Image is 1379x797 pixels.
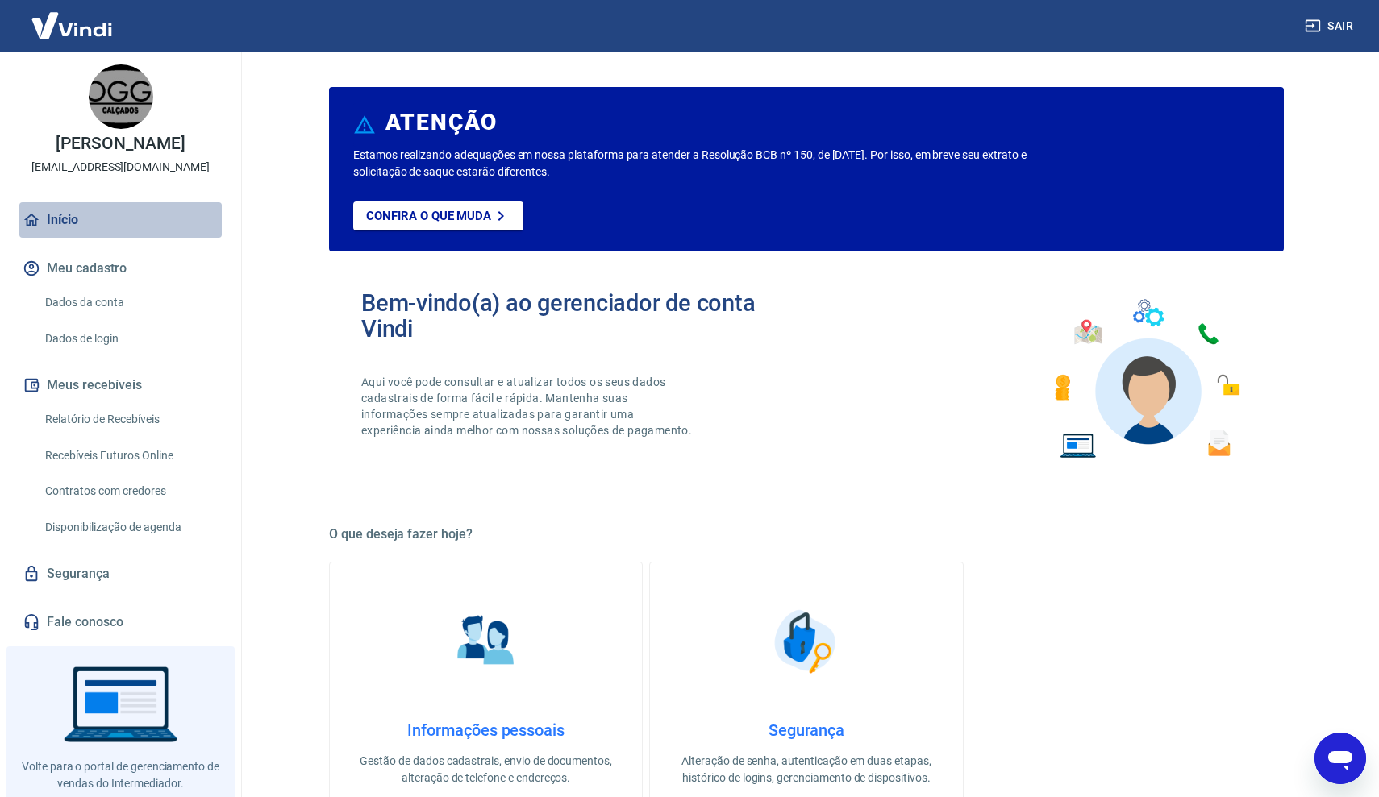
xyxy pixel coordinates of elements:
img: 8a6c4763-9819-4380-b249-df2f98a8ed78.jpeg [89,64,153,129]
button: Meu cadastro [19,251,222,286]
h4: Segurança [676,720,936,740]
a: Contratos com credores [39,475,222,508]
p: [PERSON_NAME] [56,135,185,152]
h5: O que deseja fazer hoje? [329,526,1284,542]
p: Confira o que muda [366,209,491,223]
button: Meus recebíveis [19,367,222,403]
a: Relatório de Recebíveis [39,403,222,436]
a: Segurança [19,556,222,592]
a: Dados de login [39,322,222,355]
a: Disponibilização de agenda [39,511,222,544]
a: Fale conosco [19,604,222,640]
button: Sair [1302,11,1360,41]
h2: Bem-vindo(a) ao gerenciador de conta Vindi [361,290,806,342]
h6: ATENÇÃO [385,114,498,131]
img: Informações pessoais [446,601,527,682]
iframe: Botão para abrir a janela de mensagens [1314,733,1366,784]
p: Estamos realizando adequações em nossa plataforma para atender a Resolução BCB nº 150, de [DATE].... [353,147,1078,181]
img: Imagem de um avatar masculino com diversos icones exemplificando as funcionalidades do gerenciado... [1040,290,1252,468]
p: [EMAIL_ADDRESS][DOMAIN_NAME] [31,159,210,176]
img: Segurança [766,601,847,682]
p: Gestão de dados cadastrais, envio de documentos, alteração de telefone e endereços. [356,753,616,787]
a: Recebíveis Futuros Online [39,439,222,472]
p: Aqui você pode consultar e atualizar todos os seus dados cadastrais de forma fácil e rápida. Mant... [361,374,695,438]
p: Alteração de senha, autenticação em duas etapas, histórico de logins, gerenciamento de dispositivos. [676,753,936,787]
a: Dados da conta [39,286,222,319]
h4: Informações pessoais [356,720,616,740]
a: Início [19,202,222,238]
img: Vindi [19,1,124,50]
a: Confira o que muda [353,201,523,230]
